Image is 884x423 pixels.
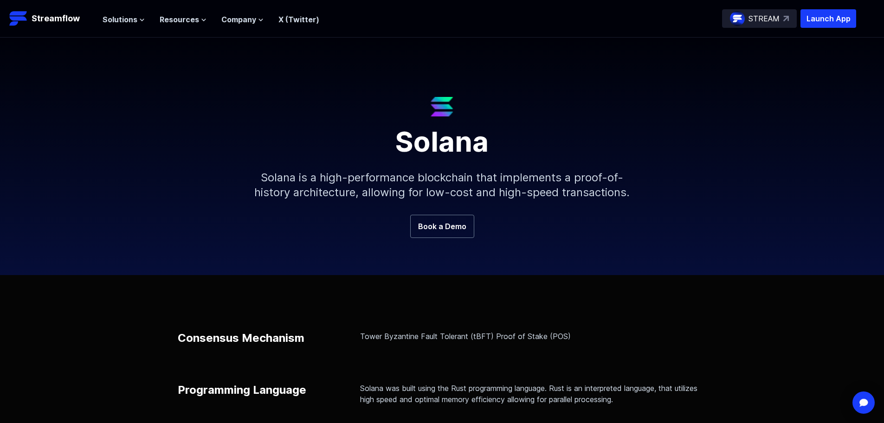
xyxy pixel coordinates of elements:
[278,15,319,24] a: X (Twitter)
[360,383,707,405] p: Solana was built using the Rust programming language. Rust is an interpreted language, that utili...
[160,14,199,25] span: Resources
[178,383,306,397] p: Programming Language
[243,155,642,215] p: Solana is a high-performance blockchain that implements a proof-of-history architecture, allowing...
[103,14,145,25] button: Solutions
[103,14,137,25] span: Solutions
[722,9,797,28] a: STREAM
[730,11,745,26] img: streamflow-logo-circle.png
[800,9,856,28] button: Launch App
[32,12,80,25] p: Streamflow
[360,331,707,342] p: Tower Byzantine Fault Tolerant (tBFT) Proof of Stake (POS)
[221,14,264,25] button: Company
[160,14,206,25] button: Resources
[221,14,256,25] span: Company
[219,116,665,155] h1: Solana
[9,9,28,28] img: Streamflow Logo
[852,391,875,414] div: Open Intercom Messenger
[431,97,453,116] img: Solana
[9,9,93,28] a: Streamflow
[410,215,474,238] a: Book a Demo
[178,331,304,346] p: Consensus Mechanism
[748,13,780,24] p: STREAM
[783,16,789,21] img: top-right-arrow.svg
